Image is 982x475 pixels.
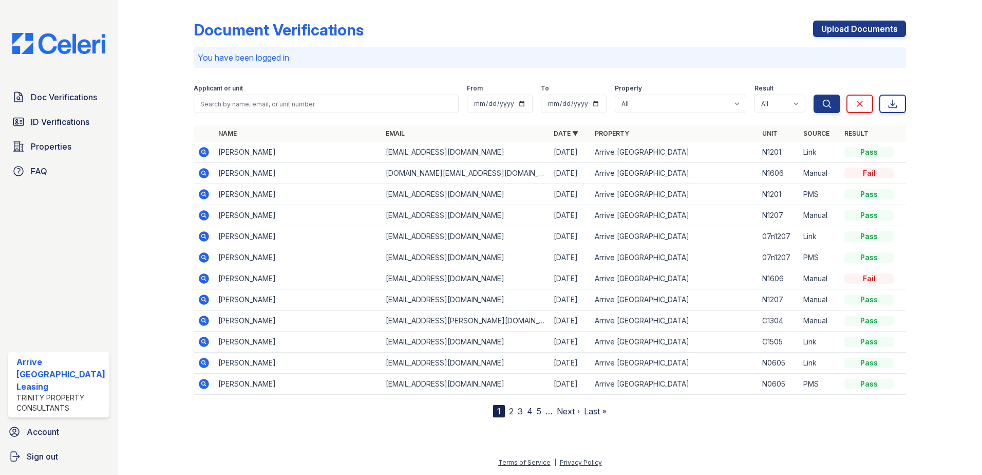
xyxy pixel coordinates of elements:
td: Manual [799,289,840,310]
td: [PERSON_NAME] [214,247,382,268]
td: N1207 [758,289,799,310]
a: Terms of Service [498,459,551,466]
span: ID Verifications [31,116,89,128]
a: Privacy Policy [560,459,602,466]
div: Pass [844,295,894,305]
div: Document Verifications [194,21,364,39]
td: Arrive [GEOGRAPHIC_DATA] [591,310,759,332]
a: Sign out [4,446,114,467]
td: Arrive [GEOGRAPHIC_DATA] [591,247,759,268]
p: You have been logged in [198,51,902,64]
td: [DATE] [550,247,591,268]
td: Arrive [GEOGRAPHIC_DATA] [591,268,759,289]
label: Result [754,84,773,93]
td: [PERSON_NAME] [214,142,382,163]
div: Pass [844,337,894,347]
span: FAQ [31,165,47,177]
td: [PERSON_NAME] [214,353,382,374]
div: Pass [844,147,894,157]
div: Pass [844,189,894,199]
td: [PERSON_NAME] [214,163,382,184]
td: Manual [799,310,840,332]
a: Last » [584,406,607,416]
td: [PERSON_NAME] [214,184,382,205]
td: [EMAIL_ADDRESS][DOMAIN_NAME] [382,184,550,205]
td: N0605 [758,353,799,374]
div: Pass [844,252,894,263]
div: Pass [844,379,894,389]
td: Link [799,226,840,247]
td: [EMAIL_ADDRESS][DOMAIN_NAME] [382,289,550,310]
td: Arrive [GEOGRAPHIC_DATA] [591,332,759,353]
td: [DATE] [550,310,591,332]
td: [DATE] [550,205,591,226]
td: Arrive [GEOGRAPHIC_DATA] [591,353,759,374]
div: | [554,459,556,466]
div: 1 [493,405,505,417]
td: C1304 [758,310,799,332]
td: [PERSON_NAME] [214,205,382,226]
label: Property [615,84,642,93]
a: Result [844,130,868,137]
a: Doc Verifications [8,87,109,107]
td: Manual [799,163,840,184]
td: Arrive [GEOGRAPHIC_DATA] [591,374,759,395]
span: Properties [31,140,71,153]
td: Arrive [GEOGRAPHIC_DATA] [591,184,759,205]
td: [EMAIL_ADDRESS][PERSON_NAME][DOMAIN_NAME] [382,310,550,332]
a: Date ▼ [554,130,578,137]
td: [DATE] [550,268,591,289]
label: Applicant or unit [194,84,243,93]
div: Trinity Property Consultants [16,393,105,413]
a: Properties [8,136,109,157]
div: Fail [844,168,894,178]
a: FAQ [8,161,109,181]
td: [DATE] [550,289,591,310]
td: [DATE] [550,142,591,163]
img: CE_Logo_Blue-a8612792a0a2168367f1c8372b55b34899dd931a85d93a1a3d3e32e68fde9ad4.png [4,33,114,54]
td: N1201 [758,142,799,163]
a: Source [803,130,829,137]
a: Property [595,130,629,137]
td: Arrive [GEOGRAPHIC_DATA] [591,142,759,163]
td: N1201 [758,184,799,205]
a: 2 [509,406,514,416]
td: [DATE] [550,332,591,353]
td: [PERSON_NAME] [214,310,382,332]
a: 4 [527,406,533,416]
td: N1606 [758,163,799,184]
td: [DATE] [550,184,591,205]
td: [DATE] [550,374,591,395]
a: Account [4,422,114,442]
td: [PERSON_NAME] [214,289,382,310]
td: Manual [799,205,840,226]
td: N1207 [758,205,799,226]
a: 5 [537,406,541,416]
td: Link [799,332,840,353]
span: Sign out [27,450,58,463]
td: Arrive [GEOGRAPHIC_DATA] [591,226,759,247]
div: Pass [844,210,894,221]
td: [PERSON_NAME] [214,226,382,247]
td: N0605 [758,374,799,395]
td: [EMAIL_ADDRESS][DOMAIN_NAME] [382,332,550,353]
span: Doc Verifications [31,91,97,103]
td: Manual [799,268,840,289]
td: Arrive [GEOGRAPHIC_DATA] [591,205,759,226]
td: [DATE] [550,163,591,184]
div: Arrive [GEOGRAPHIC_DATA] Leasing [16,356,105,393]
div: Fail [844,273,894,284]
a: Name [218,130,237,137]
td: [EMAIL_ADDRESS][DOMAIN_NAME] [382,374,550,395]
td: 07n1207 [758,247,799,268]
td: [EMAIL_ADDRESS][DOMAIN_NAME] [382,142,550,163]
a: Upload Documents [813,21,906,37]
td: Arrive [GEOGRAPHIC_DATA] [591,163,759,184]
td: [PERSON_NAME] [214,332,382,353]
div: Pass [844,231,894,242]
a: ID Verifications [8,112,109,132]
td: PMS [799,247,840,268]
input: Search by name, email, or unit number [194,95,459,113]
td: [PERSON_NAME] [214,268,382,289]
